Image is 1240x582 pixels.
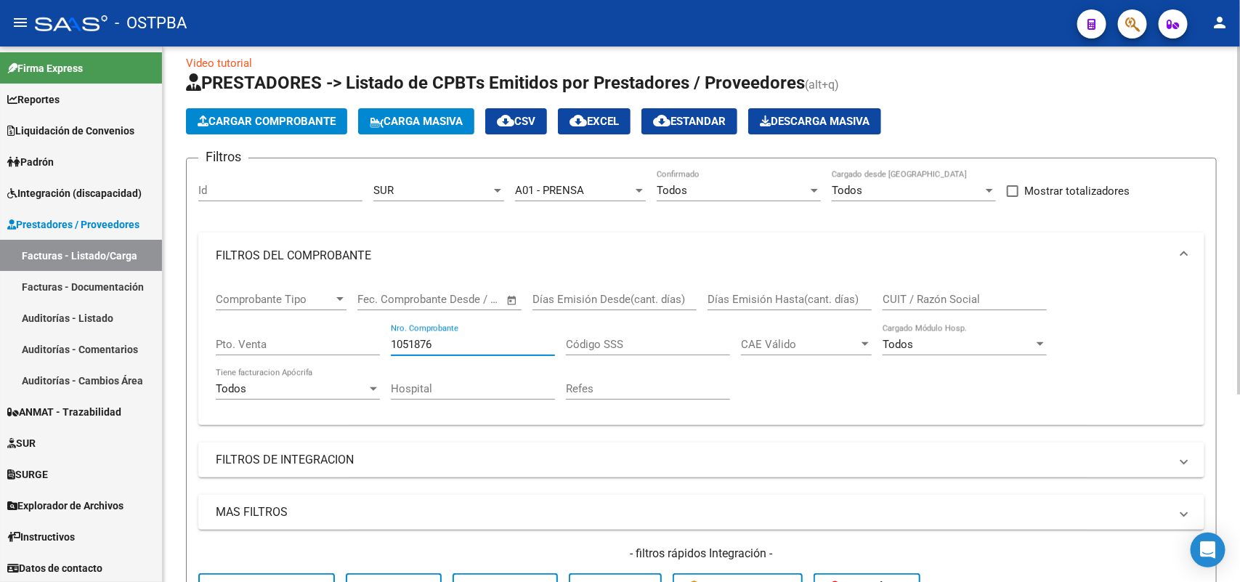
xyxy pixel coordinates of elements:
[7,529,75,545] span: Instructivos
[216,248,1170,264] mat-panel-title: FILTROS DEL COMPROBANTE
[7,92,60,108] span: Reportes
[198,495,1204,530] mat-expansion-panel-header: MAS FILTROS
[7,466,48,482] span: SURGE
[497,112,514,129] mat-icon: cloud_download
[216,452,1170,468] mat-panel-title: FILTROS DE INTEGRACION
[748,108,881,134] button: Descarga Masiva
[115,7,187,39] span: - OSTPBA
[515,184,584,197] span: A01 - PRENSA
[198,233,1204,279] mat-expansion-panel-header: FILTROS DEL COMPROBANTE
[1024,182,1130,200] span: Mostrar totalizadores
[1191,533,1225,567] div: Open Intercom Messenger
[570,115,619,128] span: EXCEL
[373,184,394,197] span: SUR
[198,442,1204,477] mat-expansion-panel-header: FILTROS DE INTEGRACION
[186,73,805,93] span: PRESTADORES -> Listado de CPBTs Emitidos por Prestadores / Proveedores
[760,115,870,128] span: Descarga Masiva
[198,546,1204,562] h4: - filtros rápidos Integración -
[358,108,474,134] button: Carga Masiva
[12,14,29,31] mat-icon: menu
[7,404,121,420] span: ANMAT - Trazabilidad
[357,293,405,306] input: Start date
[7,217,139,233] span: Prestadores / Proveedores
[198,115,336,128] span: Cargar Comprobante
[370,115,463,128] span: Carga Masiva
[7,154,54,170] span: Padrón
[504,292,521,309] button: Open calendar
[7,123,134,139] span: Liquidación de Convenios
[216,382,246,395] span: Todos
[198,147,248,167] h3: Filtros
[7,435,36,451] span: SUR
[570,112,587,129] mat-icon: cloud_download
[641,108,737,134] button: Estandar
[7,60,83,76] span: Firma Express
[748,108,881,134] app-download-masive: Descarga masiva de comprobantes (adjuntos)
[7,560,102,576] span: Datos de contacto
[558,108,631,134] button: EXCEL
[418,293,488,306] input: End date
[485,108,547,134] button: CSV
[186,57,252,70] a: Video tutorial
[832,184,862,197] span: Todos
[657,184,687,197] span: Todos
[653,115,726,128] span: Estandar
[883,338,913,351] span: Todos
[653,112,670,129] mat-icon: cloud_download
[198,279,1204,425] div: FILTROS DEL COMPROBANTE
[186,108,347,134] button: Cargar Comprobante
[497,115,535,128] span: CSV
[216,504,1170,520] mat-panel-title: MAS FILTROS
[7,498,123,514] span: Explorador de Archivos
[7,185,142,201] span: Integración (discapacidad)
[216,293,333,306] span: Comprobante Tipo
[741,338,859,351] span: CAE Válido
[805,78,839,92] span: (alt+q)
[1211,14,1228,31] mat-icon: person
